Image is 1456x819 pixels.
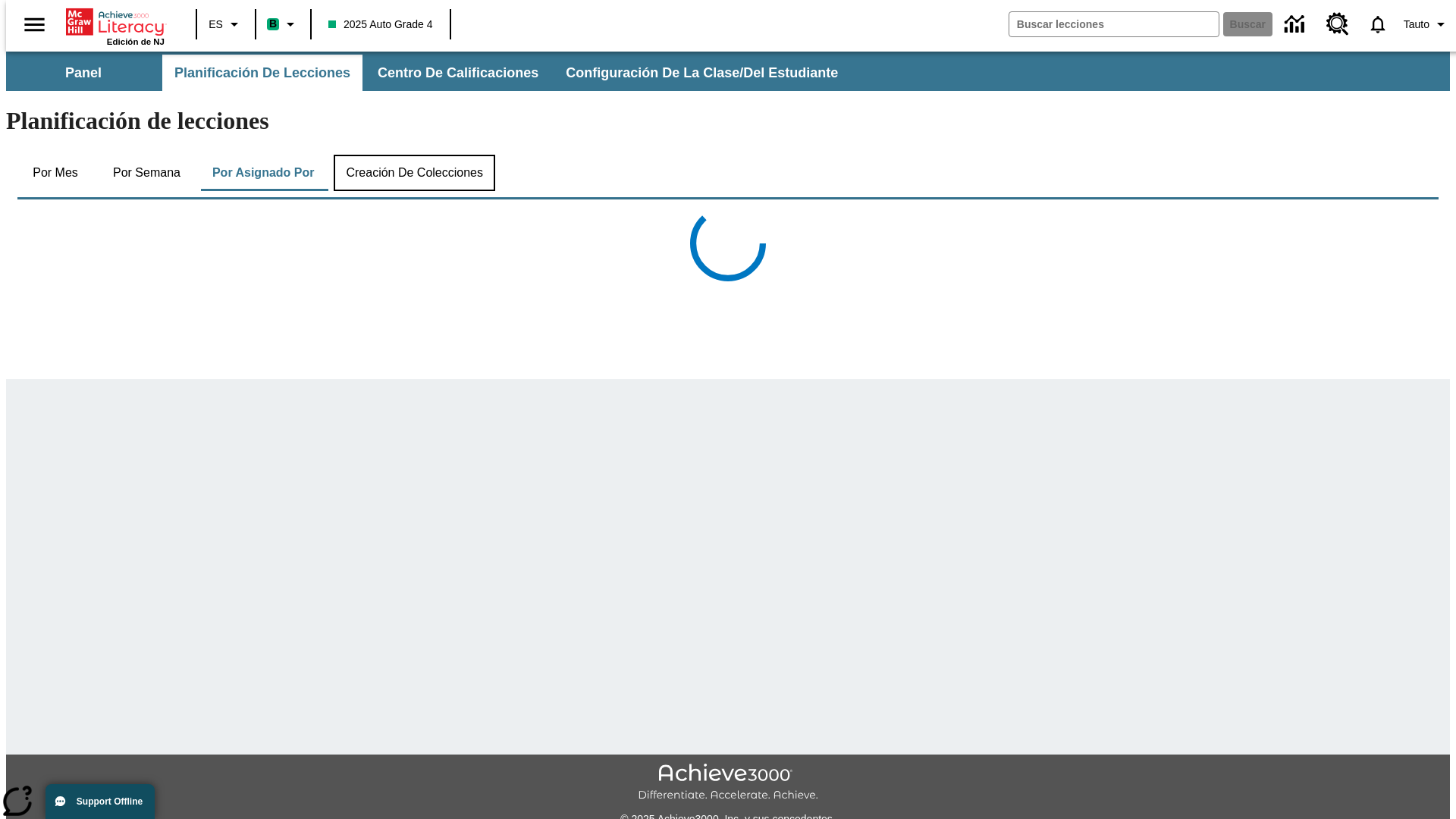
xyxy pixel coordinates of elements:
[566,64,838,82] span: Configuración de la clase/del estudiante
[334,155,495,191] button: Creación de colecciones
[638,764,818,802] img: Achieve3000 Differentiate Accelerate Achieve
[366,55,551,91] button: Centro de calificaciones
[1398,11,1456,38] button: Perfil/Configuración
[12,2,57,47] button: Abrir el menú lateral
[1009,12,1219,36] input: Buscar campo
[17,155,93,191] button: Por mes
[162,55,362,91] button: Planificación de lecciones
[1358,5,1398,44] a: Notificaciones
[1317,4,1358,45] a: Centro de recursos, Se abrirá en una pestaña nueva.
[66,7,165,37] a: Portada
[554,55,850,91] button: Configuración de la clase/del estudiante
[261,11,306,38] button: Boost El color de la clase es verde menta. Cambiar el color de la clase.
[101,155,193,191] button: Por semana
[6,52,1450,91] div: Subbarra de navegación
[209,17,223,33] span: ES
[6,55,852,91] div: Subbarra de navegación
[65,64,102,82] span: Panel
[378,64,538,82] span: Centro de calificaciones
[200,155,327,191] button: Por asignado por
[45,784,155,819] button: Support Offline
[1404,17,1429,33] span: Tauto
[107,37,165,46] span: Edición de NJ
[8,55,159,91] button: Panel
[202,11,250,38] button: Lenguaje: ES, Selecciona un idioma
[174,64,350,82] span: Planificación de lecciones
[6,107,1450,135] h1: Planificación de lecciones
[77,796,143,807] span: Support Offline
[66,5,165,46] div: Portada
[269,14,277,33] span: B
[1276,4,1317,45] a: Centro de información
[328,17,433,33] span: 2025 Auto Grade 4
